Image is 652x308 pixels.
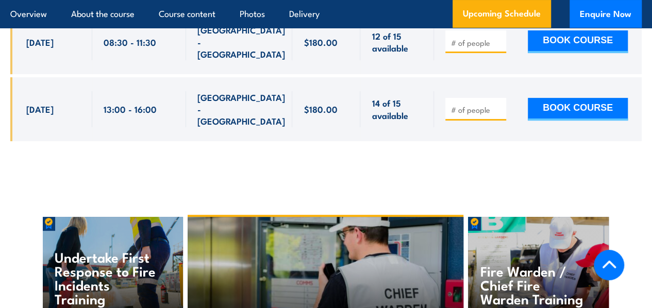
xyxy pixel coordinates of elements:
span: [GEOGRAPHIC_DATA] - [GEOGRAPHIC_DATA] [197,24,285,60]
span: [DATE] [26,36,54,48]
h4: Fire Warden / Chief Fire Warden Training [480,264,588,305]
span: $180.00 [304,103,337,115]
input: # of people [451,105,503,115]
span: 08:30 - 11:30 [104,36,156,48]
span: 12 of 15 available [372,30,423,54]
span: [DATE] [26,103,54,115]
span: $180.00 [304,36,337,48]
button: BOOK COURSE [528,98,628,121]
span: 13:00 - 16:00 [104,103,157,115]
button: BOOK COURSE [528,30,628,53]
span: 14 of 15 available [372,97,423,121]
h4: Undertake First Response to Fire Incidents Training [55,250,162,305]
span: [GEOGRAPHIC_DATA] - [GEOGRAPHIC_DATA] [197,91,285,127]
input: # of people [451,38,503,48]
